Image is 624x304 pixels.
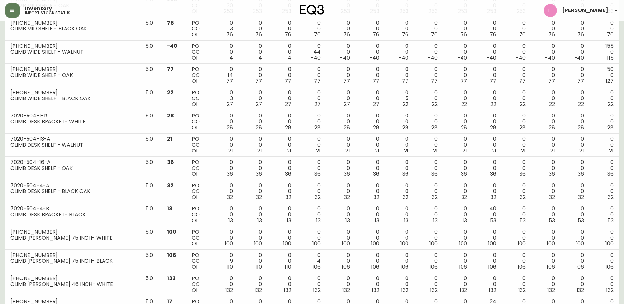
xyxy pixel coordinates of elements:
[192,90,203,107] div: PO CO
[360,183,379,200] div: 0 0
[314,31,321,38] span: 76
[521,147,526,154] span: 21
[192,113,203,131] div: PO CO
[227,124,233,131] span: 28
[399,54,408,62] span: -40
[167,135,172,143] span: 21
[549,124,555,131] span: 28
[490,124,496,131] span: 28
[507,136,525,154] div: 0 0
[545,54,555,62] span: -40
[490,100,496,108] span: 22
[577,31,584,38] span: 76
[403,100,408,108] span: 22
[343,77,350,85] span: 77
[360,136,379,154] div: 0 0
[419,43,438,61] div: 0 0
[403,193,408,201] span: 32
[285,170,291,178] span: 36
[273,43,291,61] div: 0 0
[285,100,291,108] span: 27
[536,206,555,224] div: 0 0
[140,180,162,203] td: 5.0
[507,159,525,177] div: 0 0
[548,77,555,85] span: 77
[536,43,555,61] div: 0 0
[536,183,555,200] div: 0 0
[10,66,135,72] div: [PHONE_NUMBER]
[302,90,320,107] div: 0 0
[431,31,438,38] span: 76
[300,5,324,15] img: logo
[311,54,321,62] span: -40
[192,100,197,108] span: OI
[25,6,52,11] span: Inventory
[302,66,320,84] div: 0 0
[287,217,291,224] span: 13
[227,170,233,178] span: 36
[390,90,408,107] div: 0 5
[578,170,584,178] span: 36
[520,193,526,201] span: 32
[490,193,496,201] span: 32
[10,72,135,78] div: CLIMB WIDE SHELF - OAK
[549,193,555,201] span: 32
[478,113,496,131] div: 0 0
[536,20,555,38] div: 0 0
[478,159,496,177] div: 0 0
[25,11,70,15] h5: import stock status
[433,147,438,154] span: 21
[10,119,135,125] div: CLIMB DESK BRACKET- WHITE
[402,124,408,131] span: 28
[344,170,350,178] span: 36
[256,170,262,178] span: 36
[285,31,291,38] span: 76
[273,113,291,131] div: 0 0
[373,124,379,131] span: 28
[390,159,408,177] div: 0 0
[10,159,135,165] div: 7020-504-16-A
[10,113,135,119] div: 7020-504-1-B
[331,206,350,224] div: 0 0
[167,19,174,27] span: 76
[369,54,379,62] span: -40
[331,136,350,154] div: 0 0
[431,124,438,131] span: 28
[431,170,438,178] span: 36
[579,147,584,154] span: 21
[565,206,584,224] div: 0 0
[243,183,262,200] div: 0 0
[192,20,203,38] div: PO CO
[255,31,262,38] span: 76
[373,77,379,85] span: 77
[344,193,350,201] span: 32
[243,159,262,177] div: 0 0
[609,147,614,154] span: 21
[478,136,496,154] div: 0 0
[402,31,408,38] span: 76
[167,112,174,119] span: 28
[565,20,584,38] div: 0 0
[192,147,197,154] span: OI
[507,66,525,84] div: 0 0
[419,66,438,84] div: 0 0
[360,206,379,224] div: 0 0
[331,43,350,61] div: 0 0
[536,90,555,107] div: 0 0
[214,206,233,224] div: 0 0
[577,77,584,85] span: 77
[595,136,614,154] div: 0 0
[273,66,291,84] div: 0 0
[461,100,467,108] span: 22
[516,54,526,62] span: -40
[520,170,526,178] span: 36
[390,183,408,200] div: 0 0
[478,206,496,224] div: 40 0
[343,31,350,38] span: 76
[331,90,350,107] div: 0 0
[243,113,262,131] div: 0 0
[478,43,496,61] div: 0 0
[565,66,584,84] div: 0 0
[243,206,262,224] div: 0 0
[595,66,614,84] div: 50 0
